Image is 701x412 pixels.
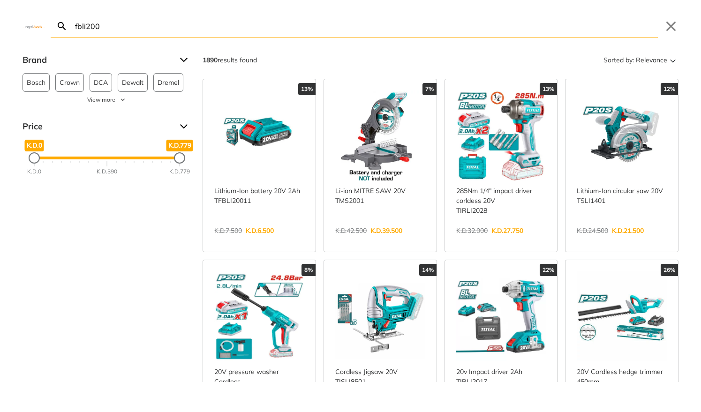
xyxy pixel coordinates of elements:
[203,56,218,64] strong: 1890
[158,74,179,91] span: Dremel
[60,74,80,91] span: Crown
[298,83,316,95] div: 13%
[422,83,437,95] div: 7%
[97,167,117,176] div: K.D.390
[73,15,658,37] input: Search…
[661,83,678,95] div: 12%
[23,96,191,104] button: View more
[602,52,678,67] button: Sorted by:Relevance Sort
[27,74,45,91] span: Bosch
[27,167,41,176] div: K.D.0
[661,264,678,276] div: 26%
[118,73,148,92] button: Dewalt
[419,264,437,276] div: 14%
[87,96,115,104] span: View more
[56,21,68,32] svg: Search
[153,73,183,92] button: Dremel
[55,73,84,92] button: Crown
[174,152,185,164] div: Maximum Price
[23,119,173,134] span: Price
[23,24,45,28] img: Close
[29,152,40,164] div: Minimum Price
[540,264,557,276] div: 22%
[203,52,257,67] div: results found
[540,83,557,95] div: 13%
[23,73,50,92] button: Bosch
[23,52,173,67] span: Brand
[636,52,667,67] span: Relevance
[169,167,190,176] div: K.D.779
[94,74,108,91] span: DCA
[90,73,112,92] button: DCA
[122,74,143,91] span: Dewalt
[302,264,316,276] div: 8%
[667,54,678,66] svg: Sort
[663,19,678,34] button: Close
